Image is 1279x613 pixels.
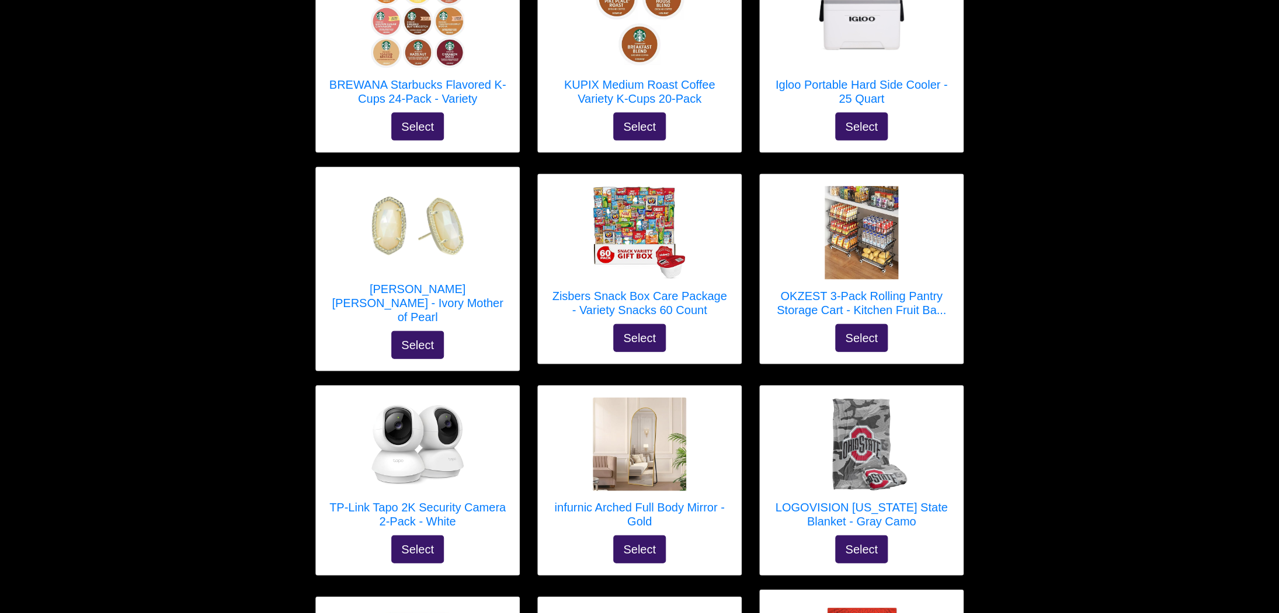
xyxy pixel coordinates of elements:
a: Zisbers Snack Box Care Package - Variety Snacks 60 Count Zisbers Snack Box Care Package - Variety... [550,186,729,324]
button: Select [391,535,444,563]
button: Select [391,331,444,359]
button: Select [391,113,444,141]
img: Zisbers Snack Box Care Package - Variety Snacks 60 Count [593,186,686,280]
button: Select [613,324,666,352]
a: OKZEST 3-Pack Rolling Pantry Storage Cart - Kitchen Fruit Basket Stand OKZEST 3-Pack Rolling Pant... [771,186,951,324]
h5: infurnic Arched Full Body Mirror - Gold [550,500,729,528]
img: LOGOVISION Ohio State Blanket - Gray Camo [815,398,908,491]
a: Kendra Scott Ellie Earrings - Ivory Mother of Pearl [PERSON_NAME] [PERSON_NAME] - Ivory Mother of... [328,179,508,331]
h5: LOGOVISION [US_STATE] State Blanket - Gray Camo [771,500,951,528]
img: TP-Link Tapo 2K Security Camera 2-Pack - White [371,398,464,491]
button: Select [835,113,888,141]
button: Select [613,535,666,563]
h5: Zisbers Snack Box Care Package - Variety Snacks 60 Count [550,289,729,317]
button: Select [835,324,888,352]
a: infurnic Arched Full Body Mirror - Gold infurnic Arched Full Body Mirror - Gold [550,398,729,535]
h5: [PERSON_NAME] [PERSON_NAME] - Ivory Mother of Pearl [328,282,508,324]
button: Select [613,113,666,141]
h5: TP-Link Tapo 2K Security Camera 2-Pack - White [328,500,508,528]
button: Select [835,535,888,563]
img: infurnic Arched Full Body Mirror - Gold [593,398,686,491]
h5: KUPIX Medium Roast Coffee Variety K-Cups 20-Pack [550,78,729,106]
img: OKZEST 3-Pack Rolling Pantry Storage Cart - Kitchen Fruit Basket Stand [815,186,908,280]
img: Kendra Scott Ellie Earrings - Ivory Mother of Pearl [371,191,464,261]
h5: Igloo Portable Hard Side Cooler - 25 Quart [771,78,951,106]
a: LOGOVISION Ohio State Blanket - Gray Camo LOGOVISION [US_STATE] State Blanket - Gray Camo [771,398,951,535]
a: TP-Link Tapo 2K Security Camera 2-Pack - White TP-Link Tapo 2K Security Camera 2-Pack - White [328,398,508,535]
h5: OKZEST 3-Pack Rolling Pantry Storage Cart - Kitchen Fruit Ba... [771,289,951,317]
h5: BREWANA Starbucks Flavored K-Cups 24-Pack - Variety [328,78,508,106]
